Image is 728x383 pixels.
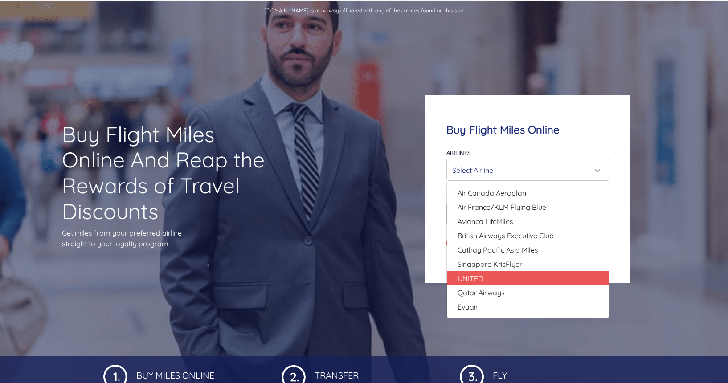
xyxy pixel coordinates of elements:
span: Cathay Pacific Asia Miles [458,244,538,255]
span: Singapore KrisFlyer [458,259,522,269]
label: Airlines [446,149,470,156]
span: Avianca LifeMiles [458,216,513,227]
h4: Transfer [313,363,446,381]
span: Evaair [458,302,478,312]
p: Get miles from your preferred airline straight to your loyalty program [62,228,266,249]
h4: Fly [491,363,625,381]
div: Select Airline [452,162,598,179]
span: Qatar Airways [458,287,505,298]
h4: Buy Flight Miles Online [446,123,609,136]
span: Air Canada Aeroplan [458,187,526,198]
h4: Buy Miles Online [135,363,268,381]
span: British Airways Executive Club [458,230,554,241]
button: Select Airline [446,159,609,181]
span: UNITED [458,273,483,284]
h1: Buy Flight Miles Online And Reap the Rewards of Travel Discounts [62,122,266,224]
span: Air France/KLM Flying Blue [458,202,546,212]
